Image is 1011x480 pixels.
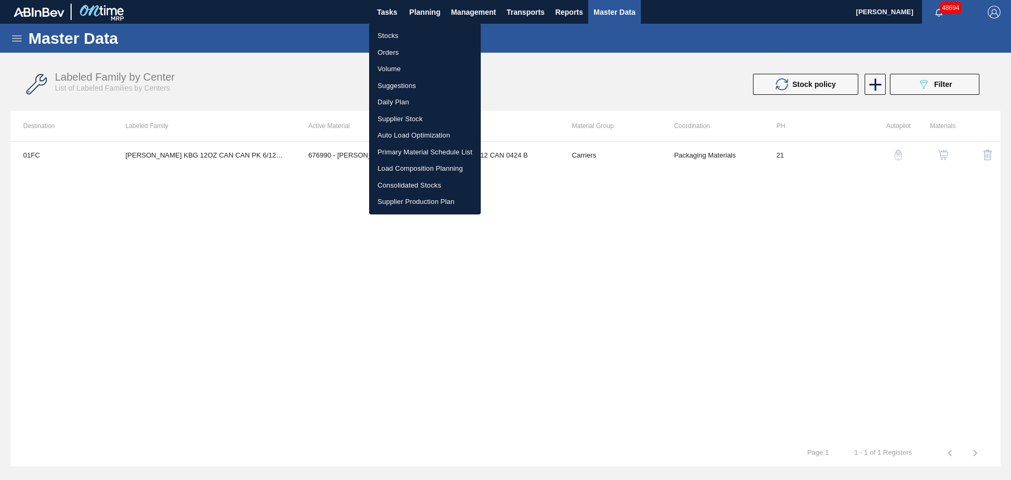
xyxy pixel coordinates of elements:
a: Supplier Stock [369,111,481,128]
a: Supplier Production Plan [369,193,481,210]
a: Load Composition Planning [369,160,481,177]
a: Stocks [369,27,481,44]
a: Primary Material Schedule List [369,144,481,161]
a: Daily Plan [369,94,481,111]
a: Auto Load Optimization [369,127,481,144]
a: Orders [369,44,481,61]
a: Consolidated Stocks [369,177,481,194]
a: Volume [369,61,481,77]
a: Suggestions [369,77,481,94]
